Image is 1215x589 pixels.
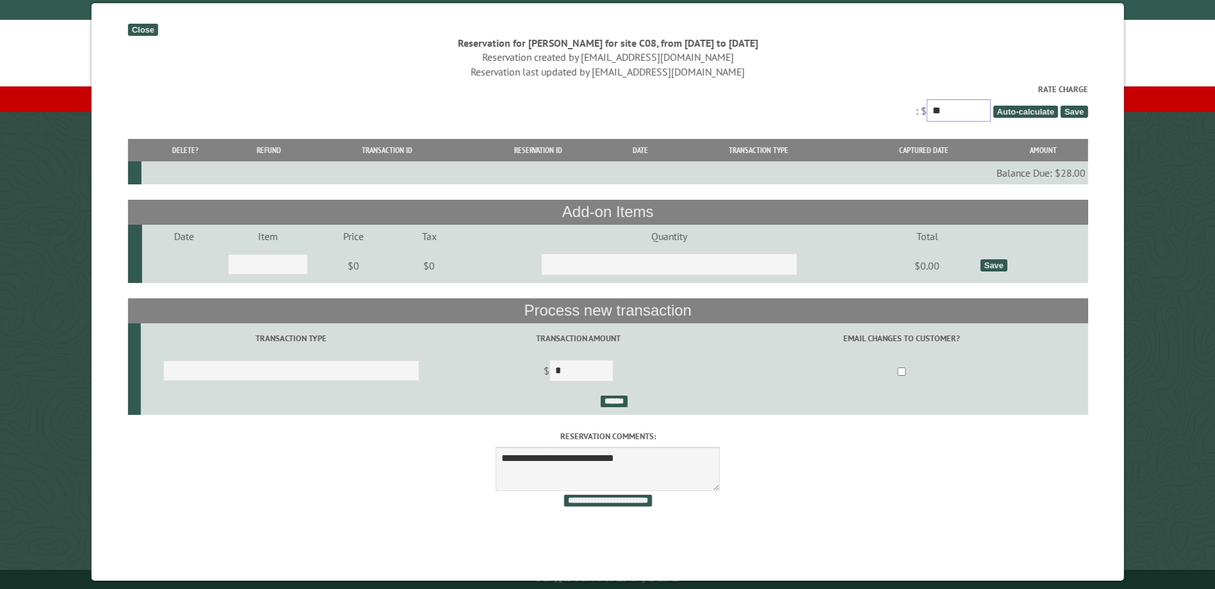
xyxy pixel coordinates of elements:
[127,24,158,36] div: Close
[228,139,309,161] th: Refund
[127,430,1088,442] label: Reservation comments:
[464,139,612,161] th: Reservation ID
[142,161,1088,184] td: Balance Due: $28.00
[1060,106,1087,118] span: Save
[396,225,462,248] td: Tax
[127,36,1088,50] div: Reservation for [PERSON_NAME] for site C08, from [DATE] to [DATE]
[396,248,462,284] td: $0
[876,225,978,248] td: Total
[142,332,439,344] label: Transaction Type
[127,298,1088,323] th: Process new transaction
[848,139,999,161] th: Captured Date
[612,139,668,161] th: Date
[127,200,1088,224] th: Add-on Items
[443,332,713,344] label: Transaction Amount
[127,83,1088,95] label: Rate Charge
[876,248,978,284] td: $0.00
[717,332,1086,344] label: Email changes to customer?
[441,354,715,390] td: $
[309,139,464,161] th: Transaction ID
[127,65,1088,79] div: Reservation last updated by [EMAIL_ADDRESS][DOMAIN_NAME]
[142,225,226,248] td: Date
[993,106,1058,118] span: Auto-calculate
[127,83,1088,125] div: : $
[999,139,1087,161] th: Amount
[462,225,876,248] td: Quantity
[310,225,396,248] td: Price
[668,139,847,161] th: Transaction Type
[127,50,1088,64] div: Reservation created by [EMAIL_ADDRESS][DOMAIN_NAME]
[310,248,396,284] td: $0
[142,139,229,161] th: Delete?
[226,225,310,248] td: Item
[535,575,680,583] small: © Campground Commander LLC. All rights reserved.
[980,259,1007,271] div: Save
